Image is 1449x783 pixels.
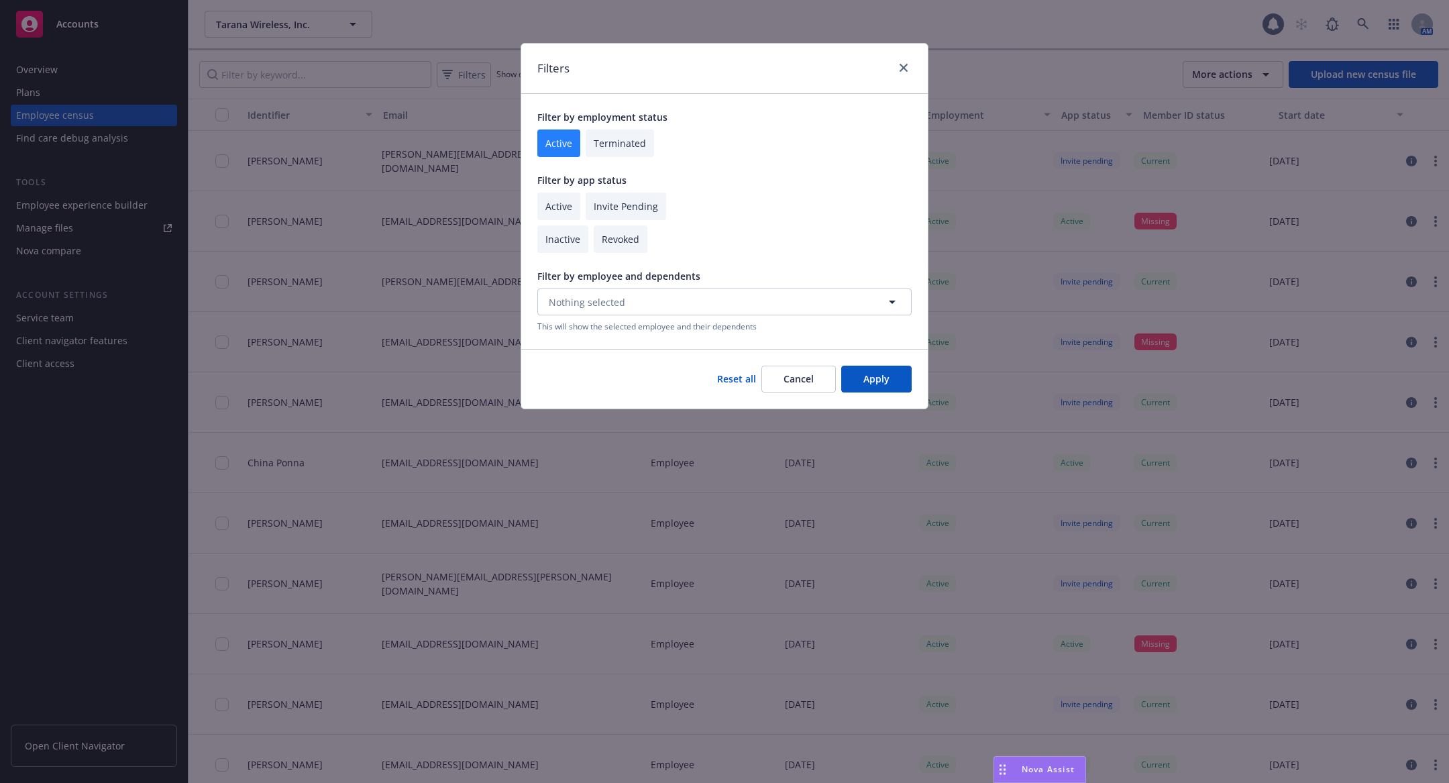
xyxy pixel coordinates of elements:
a: close [896,60,912,76]
span: Nothing selected [549,295,625,309]
button: Nova Assist [994,756,1086,783]
p: Filter by app status [537,173,912,187]
div: Drag to move [994,757,1011,782]
p: Filter by employment status [537,110,912,124]
h1: Filters [537,60,570,77]
button: Nothing selected [537,289,912,315]
p: This will show the selected employee and their dependents [537,321,912,332]
a: Reset all [717,372,756,386]
button: Cancel [761,366,836,393]
span: Nova Assist [1022,764,1075,775]
p: Filter by employee and dependents [537,269,912,283]
button: Apply [841,366,912,393]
